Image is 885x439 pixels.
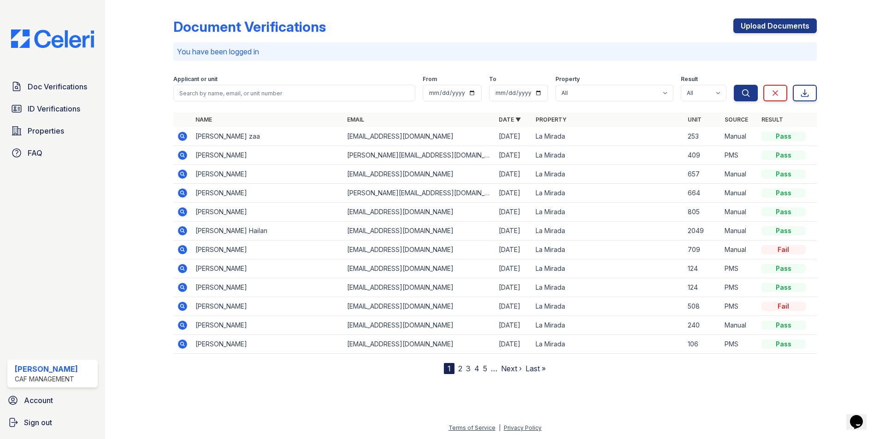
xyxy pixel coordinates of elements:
a: Next › [501,364,522,373]
td: 124 [684,259,721,278]
a: 2 [458,364,462,373]
td: Manual [721,127,758,146]
td: La Mirada [532,127,684,146]
input: Search by name, email, or unit number [173,85,415,101]
a: Result [761,116,783,123]
td: [DATE] [495,146,532,165]
td: [EMAIL_ADDRESS][DOMAIN_NAME] [343,278,495,297]
td: PMS [721,259,758,278]
td: [PERSON_NAME] zaa [192,127,343,146]
td: Manual [721,165,758,184]
a: FAQ [7,144,98,162]
a: 3 [466,364,471,373]
label: Result [681,76,698,83]
td: [EMAIL_ADDRESS][DOMAIN_NAME] [343,127,495,146]
td: [EMAIL_ADDRESS][DOMAIN_NAME] [343,259,495,278]
td: [PERSON_NAME] [192,240,343,259]
td: [DATE] [495,165,532,184]
label: From [423,76,437,83]
a: Terms of Service [448,424,496,431]
td: 664 [684,184,721,203]
span: Account [24,395,53,406]
td: La Mirada [532,259,684,278]
div: CAF Management [15,375,78,384]
td: La Mirada [532,184,684,203]
p: You have been logged in [177,46,813,57]
td: [DATE] [495,316,532,335]
a: Source [725,116,748,123]
td: [PERSON_NAME][EMAIL_ADDRESS][DOMAIN_NAME] [343,146,495,165]
td: La Mirada [532,146,684,165]
td: La Mirada [532,335,684,354]
a: Doc Verifications [7,77,98,96]
td: Manual [721,222,758,240]
a: Property [536,116,566,123]
td: PMS [721,297,758,316]
td: PMS [721,278,758,297]
a: 4 [474,364,479,373]
a: Sign out [4,413,101,432]
td: [DATE] [495,240,532,259]
div: Pass [761,207,806,217]
td: 106 [684,335,721,354]
td: 240 [684,316,721,335]
td: La Mirada [532,316,684,335]
td: [PERSON_NAME] [192,316,343,335]
td: 409 [684,146,721,165]
a: Upload Documents [733,18,817,33]
td: PMS [721,146,758,165]
td: 253 [684,127,721,146]
div: Fail [761,245,806,254]
td: La Mirada [532,222,684,240]
div: Pass [761,339,806,349]
td: 657 [684,165,721,184]
div: Document Verifications [173,18,326,35]
td: 805 [684,203,721,222]
td: Manual [721,184,758,203]
td: 124 [684,278,721,297]
div: Fail [761,302,806,311]
div: | [499,424,501,431]
td: Manual [721,203,758,222]
a: Account [4,391,101,410]
td: [DATE] [495,335,532,354]
td: 709 [684,240,721,259]
td: 508 [684,297,721,316]
td: [PERSON_NAME] [192,165,343,184]
td: [EMAIL_ADDRESS][DOMAIN_NAME] [343,222,495,240]
td: La Mirada [532,278,684,297]
td: PMS [721,335,758,354]
td: [DATE] [495,127,532,146]
td: [DATE] [495,278,532,297]
span: Sign out [24,417,52,428]
td: Manual [721,240,758,259]
label: Property [555,76,580,83]
td: [EMAIL_ADDRESS][DOMAIN_NAME] [343,335,495,354]
a: Last » [525,364,546,373]
td: [PERSON_NAME] [192,335,343,354]
td: [PERSON_NAME] Hailan [192,222,343,240]
td: [PERSON_NAME] [192,278,343,297]
td: [PERSON_NAME] [192,146,343,165]
span: … [491,363,497,374]
a: Name [195,116,212,123]
label: To [489,76,496,83]
div: Pass [761,226,806,235]
label: Applicant or unit [173,76,218,83]
td: [DATE] [495,203,532,222]
td: La Mirada [532,203,684,222]
a: Privacy Policy [504,424,542,431]
td: [PERSON_NAME] [192,259,343,278]
a: Properties [7,122,98,140]
div: Pass [761,321,806,330]
td: [EMAIL_ADDRESS][DOMAIN_NAME] [343,240,495,259]
td: [DATE] [495,297,532,316]
div: Pass [761,283,806,292]
div: 1 [444,363,454,374]
td: 2049 [684,222,721,240]
iframe: chat widget [846,402,876,430]
td: [DATE] [495,222,532,240]
span: Properties [28,125,64,136]
td: Manual [721,316,758,335]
